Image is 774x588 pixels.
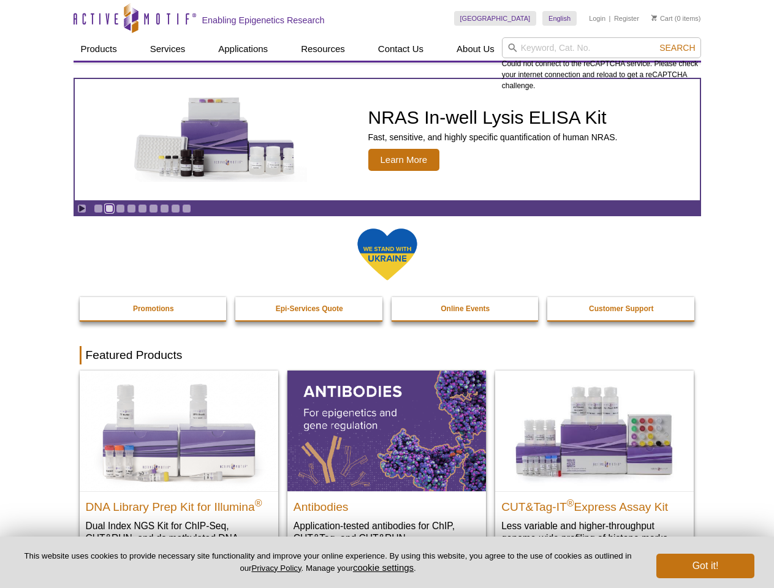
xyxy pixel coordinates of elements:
[357,227,418,282] img: We Stand With Ukraine
[251,563,301,573] a: Privacy Policy
[371,37,431,61] a: Contact Us
[149,204,158,213] a: Go to slide 6
[235,297,384,320] a: Epi-Services Quote
[495,371,694,491] img: CUT&Tag-IT® Express Assay Kit
[80,371,278,491] img: DNA Library Prep Kit for Illumina
[255,497,262,508] sup: ®
[441,304,490,313] strong: Online Events
[659,43,695,53] span: Search
[86,519,272,557] p: Dual Index NGS Kit for ChIP-Seq, CUT&RUN, and ds methylated DNA assays.
[160,204,169,213] a: Go to slide 7
[202,15,325,26] h2: Enabling Epigenetics Research
[20,551,636,574] p: This website uses cookies to provide necessary site functionality and improve your online experie...
[123,97,307,182] img: NRAS In-well Lysis ELISA Kit
[75,79,700,200] a: NRAS In-well Lysis ELISA Kit NRAS In-well Lysis ELISA Kit Fast, sensitive, and highly specific qu...
[609,11,611,26] li: |
[502,37,701,91] div: Could not connect to the reCAPTCHA service. Please check your internet connection and reload to g...
[143,37,193,61] a: Services
[589,304,653,313] strong: Customer Support
[656,42,699,53] button: Search
[501,519,688,545] p: Less variable and higher-throughput genome-wide profiling of histone marks​.
[368,149,440,171] span: Learn More
[171,204,180,213] a: Go to slide 8
[133,304,174,313] strong: Promotions
[294,37,352,61] a: Resources
[287,371,486,556] a: All Antibodies Antibodies Application-tested antibodies for ChIP, CUT&Tag, and CUT&RUN.
[614,14,639,23] a: Register
[94,204,103,213] a: Go to slide 1
[502,37,701,58] input: Keyword, Cat. No.
[651,11,701,26] li: (0 items)
[449,37,502,61] a: About Us
[116,204,125,213] a: Go to slide 3
[74,37,124,61] a: Products
[294,519,480,545] p: Application-tested antibodies for ChIP, CUT&Tag, and CUT&RUN.
[80,297,228,320] a: Promotions
[75,79,700,200] article: NRAS In-well Lysis ELISA Kit
[276,304,343,313] strong: Epi-Services Quote
[501,495,688,513] h2: CUT&Tag-IT Express Assay Kit
[368,132,618,143] p: Fast, sensitive, and highly specific quantification of human NRAS.
[294,495,480,513] h2: Antibodies
[454,11,537,26] a: [GEOGRAPHIC_DATA]
[542,11,577,26] a: English
[589,14,605,23] a: Login
[495,371,694,556] a: CUT&Tag-IT® Express Assay Kit CUT&Tag-IT®Express Assay Kit Less variable and higher-throughput ge...
[656,554,754,578] button: Got it!
[287,371,486,491] img: All Antibodies
[651,15,657,21] img: Your Cart
[547,297,696,320] a: Customer Support
[651,14,673,23] a: Cart
[392,297,540,320] a: Online Events
[80,346,695,364] h2: Featured Products
[567,497,574,508] sup: ®
[86,495,272,513] h2: DNA Library Prep Kit for Illumina
[353,562,414,573] button: cookie settings
[182,204,191,213] a: Go to slide 9
[211,37,275,61] a: Applications
[127,204,136,213] a: Go to slide 4
[77,204,86,213] a: Toggle autoplay
[80,371,278,568] a: DNA Library Prep Kit for Illumina DNA Library Prep Kit for Illumina® Dual Index NGS Kit for ChIP-...
[105,204,114,213] a: Go to slide 2
[368,108,618,127] h2: NRAS In-well Lysis ELISA Kit
[138,204,147,213] a: Go to slide 5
